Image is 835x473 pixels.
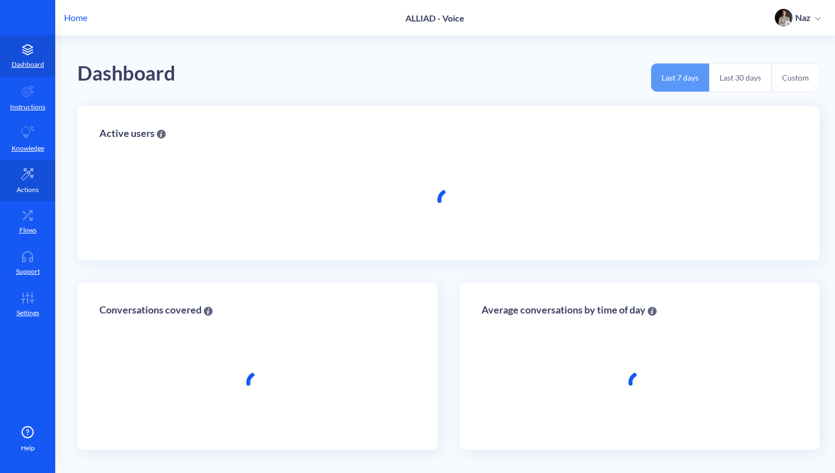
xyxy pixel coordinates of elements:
p: Flows [19,225,36,235]
p: Settings [17,308,39,318]
span: Help [21,443,35,453]
button: Last 30 days [709,63,771,92]
img: user photo [775,9,792,26]
p: Home [64,11,87,24]
p: Dashboard [12,60,44,70]
p: ALLIAD - Voice [405,13,464,23]
p: Actions [17,185,39,195]
p: Knowledge [12,144,44,153]
p: Support [16,267,40,277]
p: Instructions [10,102,45,112]
div: Active users [99,128,166,139]
button: Custom [771,63,820,92]
div: Average conversations by time of day [482,305,657,315]
p: Naz [795,12,811,24]
button: user photoNaz [769,8,826,28]
div: Dashboard [77,58,176,89]
div: Conversations covered [99,305,213,315]
button: Last 7 days [651,63,709,92]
